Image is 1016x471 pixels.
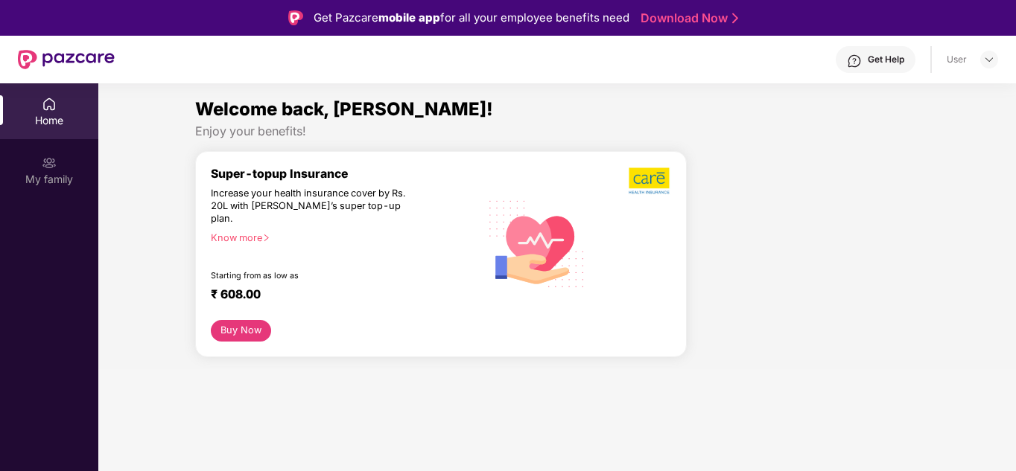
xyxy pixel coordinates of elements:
img: New Pazcare Logo [18,50,115,69]
div: Get Help [868,54,904,65]
span: Welcome back, [PERSON_NAME]! [195,98,493,120]
img: svg+xml;base64,PHN2ZyB4bWxucz0iaHR0cDovL3d3dy53My5vcmcvMjAwMC9zdmciIHhtbG5zOnhsaW5rPSJodHRwOi8vd3... [480,185,595,301]
div: Starting from as low as [211,271,416,281]
div: ₹ 608.00 [211,287,465,305]
strong: mobile app [378,10,440,25]
img: svg+xml;base64,PHN2ZyB3aWR0aD0iMjAiIGhlaWdodD0iMjAiIHZpZXdCb3g9IjAgMCAyMCAyMCIgZmlsbD0ibm9uZSIgeG... [42,156,57,170]
div: Increase your health insurance cover by Rs. 20L with [PERSON_NAME]’s super top-up plan. [211,188,415,225]
img: b5dec4f62d2307b9de63beb79f102df3.png [629,167,671,195]
div: Enjoy your benefits! [195,124,919,139]
div: User [947,54,967,65]
img: svg+xml;base64,PHN2ZyBpZD0iSG9tZSIgeG1sbnM9Imh0dHA6Ly93d3cudzMub3JnLzIwMDAvc3ZnIiB3aWR0aD0iMjAiIG... [42,97,57,112]
img: svg+xml;base64,PHN2ZyBpZD0iSGVscC0zMngzMiIgeG1sbnM9Imh0dHA6Ly93d3cudzMub3JnLzIwMDAvc3ZnIiB3aWR0aD... [847,54,862,68]
div: Get Pazcare for all your employee benefits need [314,9,629,27]
img: svg+xml;base64,PHN2ZyBpZD0iRHJvcGRvd24tMzJ4MzIiIHhtbG5zPSJodHRwOi8vd3d3LnczLm9yZy8yMDAwL3N2ZyIgd2... [983,54,995,65]
span: right [262,234,270,242]
img: Stroke [732,10,738,26]
a: Download Now [641,10,734,26]
div: Super-topup Insurance [211,167,480,181]
div: Know more [211,232,471,243]
img: Logo [288,10,303,25]
button: Buy Now [211,320,271,342]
